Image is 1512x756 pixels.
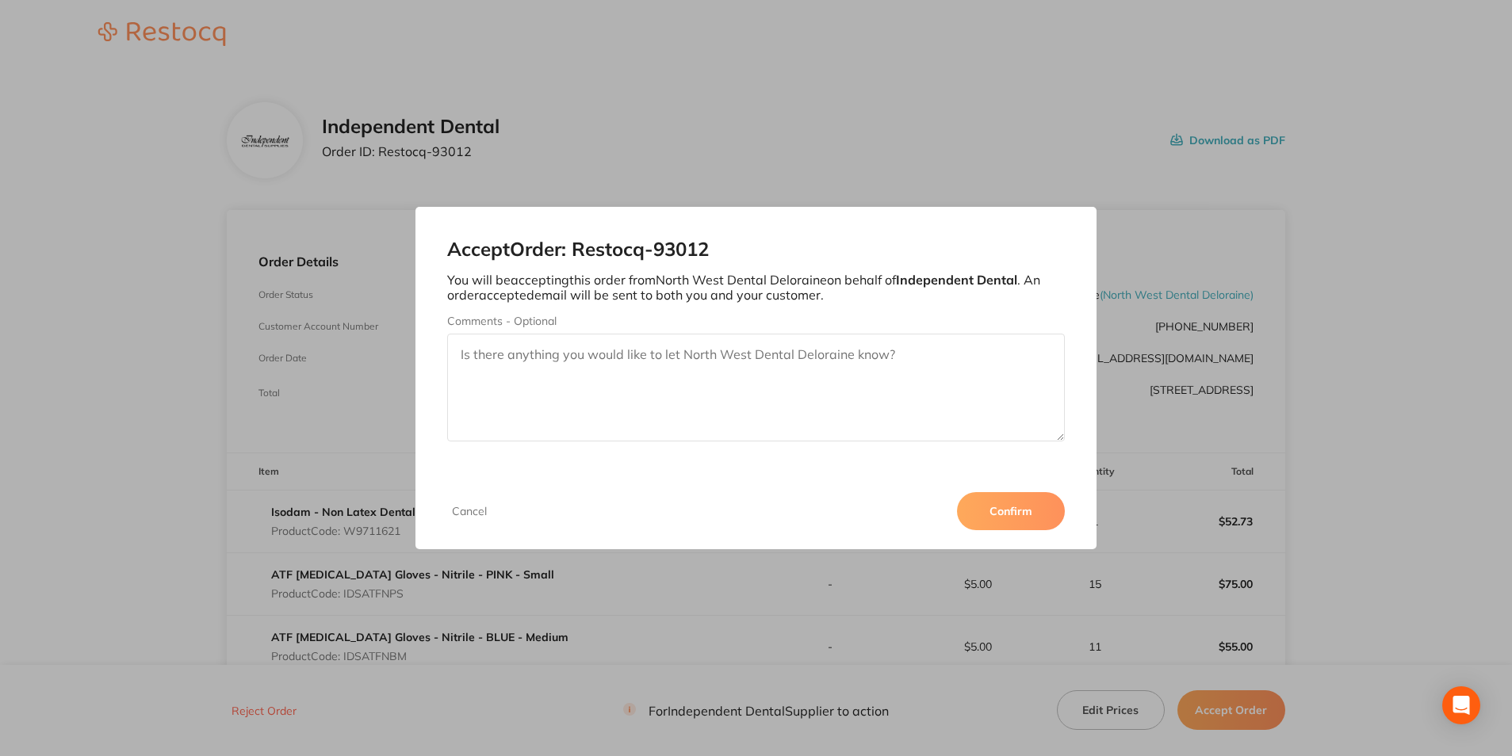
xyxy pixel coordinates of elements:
[1442,686,1480,724] div: Open Intercom Messenger
[447,273,1064,302] p: You will be accepting this order from North West Dental Deloraine on behalf of . An order accepte...
[447,315,1064,327] label: Comments - Optional
[447,504,492,518] button: Cancel
[447,239,1064,261] h2: Accept Order: Restocq- 93012
[896,272,1017,288] b: Independent Dental
[957,492,1065,530] button: Confirm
